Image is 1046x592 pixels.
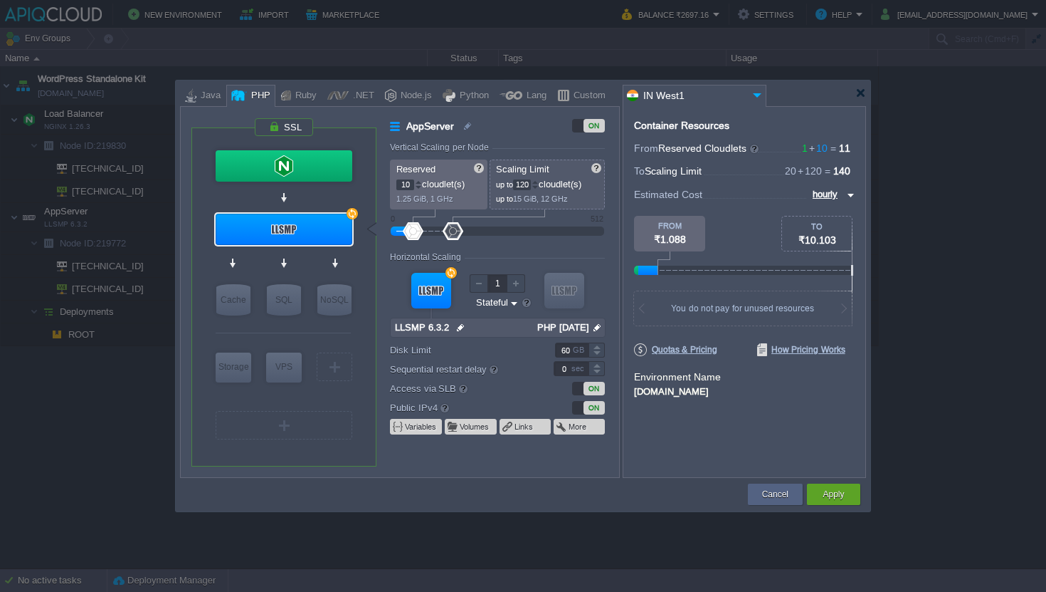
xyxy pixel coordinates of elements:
[808,142,816,154] span: +
[839,142,850,154] span: 11
[522,85,546,107] div: Lang
[634,222,705,230] div: FROM
[266,353,302,381] div: VPS
[569,85,606,107] div: Custom
[317,284,352,316] div: NoSQL Databases
[634,371,721,383] label: Environment Name
[583,382,605,395] div: ON
[317,353,352,381] div: Create New Layer
[349,85,374,107] div: .NET
[390,361,534,377] label: Sequential restart delay
[782,222,852,231] div: TO
[796,165,822,177] span: 120
[514,421,534,432] button: Links
[573,343,587,357] div: GB
[496,180,513,189] span: up to
[654,234,686,245] span: ₹1.088
[496,175,600,190] p: cloudlet(s)
[390,380,534,396] label: Access via SLB
[634,165,645,177] span: To
[216,353,251,383] div: Storage Containers
[455,85,489,107] div: Python
[798,234,836,246] span: ₹10.103
[634,384,855,397] div: [DOMAIN_NAME]
[802,142,808,154] span: 1
[658,142,760,154] span: Reserved Cloudlets
[828,142,839,154] span: =
[583,401,605,415] div: ON
[396,194,453,203] span: 1.25 GiB, 1 GHz
[391,214,395,223] div: 0
[390,343,534,358] label: Disk Limit
[390,142,492,152] div: Vertical Scaling per Node
[833,165,850,177] span: 140
[762,487,788,502] button: Cancel
[396,164,435,175] span: Reserved
[796,165,805,177] span: +
[634,142,658,154] span: From
[390,400,534,415] label: Public IPv4
[785,165,796,177] span: 20
[634,120,729,131] div: Container Resources
[317,284,352,316] div: NoSQL
[247,85,270,107] div: PHP
[267,284,301,316] div: SQL
[634,343,717,356] span: Quotas & Pricing
[216,214,352,245] div: AppServer
[216,353,251,381] div: Storage
[460,421,490,432] button: Volumes
[266,353,302,383] div: Elastic VPS
[757,343,845,356] span: How Pricing Works
[823,487,844,502] button: Apply
[390,252,465,262] div: Horizontal Scaling
[808,142,828,154] span: 10
[396,85,432,107] div: Node.js
[583,119,605,133] div: ON
[496,164,549,175] span: Scaling Limit
[216,284,250,316] div: Cache
[216,411,352,440] div: Create New Layer
[196,85,221,107] div: Java
[571,362,587,375] div: sec
[405,421,438,432] button: Variables
[267,284,301,316] div: SQL Databases
[645,165,702,177] span: Scaling Limit
[822,165,833,177] span: =
[216,150,352,182] div: Load Balancer
[513,194,568,203] span: 15 GiB, 12 GHz
[496,194,513,203] span: up to
[396,175,482,190] p: cloudlet(s)
[569,421,588,432] button: More
[634,187,702,202] span: Estimated Cost
[291,85,317,107] div: Ruby
[591,214,603,223] div: 512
